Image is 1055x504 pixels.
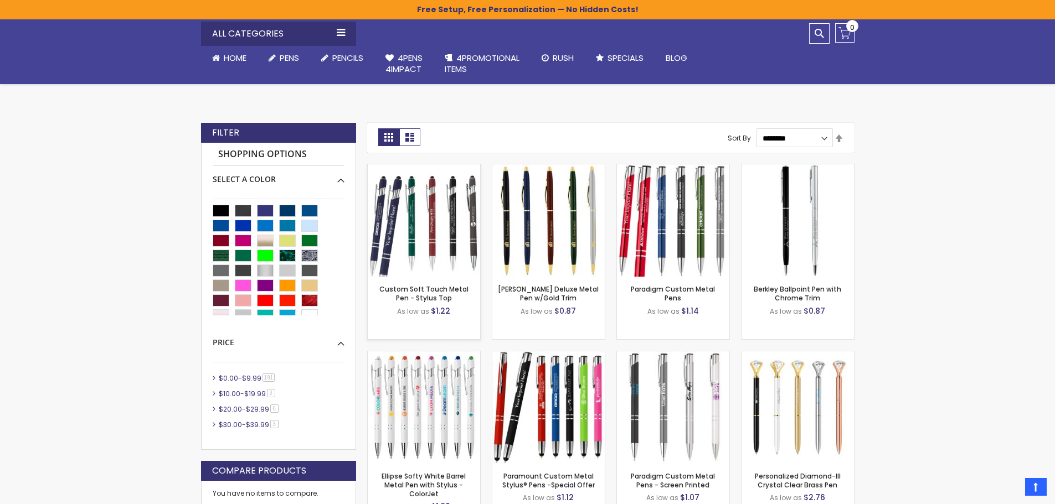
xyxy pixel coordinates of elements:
div: Price [213,329,344,348]
img: Berkley Ballpoint Pen with Chrome Trim [742,164,854,277]
span: $20.00 [219,404,242,414]
img: Personalized Diamond-III Crystal Clear Brass Pen [742,351,854,464]
span: Rush [553,52,574,64]
span: $1.14 [681,305,699,316]
a: $30.00-$39.993 [216,420,282,429]
a: Cooper Deluxe Metal Pen w/Gold Trim [492,164,605,173]
a: 4PROMOTIONALITEMS [434,46,531,82]
span: Blog [666,52,687,64]
span: $29.99 [246,404,269,414]
span: Pens [280,52,299,64]
span: As low as [770,493,802,502]
a: Paradigm Custom Metal Pens - Screen Printed [617,351,729,360]
strong: Shopping Options [213,143,344,167]
a: Paramount Custom Metal Stylus® Pens -Special Offer [502,471,595,490]
strong: Compare Products [212,465,306,477]
span: $0.00 [219,373,238,383]
span: $10.00 [219,389,240,398]
img: Paradigm Custom Metal Pens - Screen Printed [617,351,729,464]
span: $39.99 [246,420,269,429]
a: Custom Soft Touch Metal Pen - Stylus Top [379,284,469,303]
a: Paradigm Custom Metal Pens [631,284,715,303]
span: 4PROMOTIONAL ITEMS [445,52,519,75]
span: $0.87 [554,305,576,316]
span: As low as [397,306,429,316]
a: Home [201,46,258,70]
a: 4Pens4impact [374,46,434,82]
a: $20.00-$29.996 [216,404,282,414]
a: Personalized Diamond-III Crystal Clear Brass Pen [742,351,854,360]
span: 0 [850,22,855,33]
a: Personalized Diamond-III Crystal Clear Brass Pen [755,471,841,490]
a: Specials [585,46,655,70]
span: $9.99 [242,373,261,383]
img: Ellipse Softy White Barrel Metal Pen with Stylus - ColorJet [368,351,480,464]
a: [PERSON_NAME] Deluxe Metal Pen w/Gold Trim [498,284,599,303]
span: 191 [263,373,275,382]
span: As low as [646,493,678,502]
div: All Categories [201,22,356,46]
span: 6 [270,404,279,413]
a: Paradigm Plus Custom Metal Pens [617,164,729,173]
span: Specials [608,52,644,64]
a: Berkley Ballpoint Pen with Chrome Trim [742,164,854,173]
a: Top [1025,478,1047,496]
span: $19.99 [244,389,266,398]
span: As low as [647,306,680,316]
img: Paramount Custom Metal Stylus® Pens -Special Offer [492,351,605,464]
span: As low as [523,493,555,502]
strong: Filter [212,127,239,139]
a: 0 [835,23,855,43]
span: $30.00 [219,420,242,429]
a: Paramount Custom Metal Stylus® Pens -Special Offer [492,351,605,360]
a: Berkley Ballpoint Pen with Chrome Trim [754,284,841,303]
img: Custom Soft Touch Metal Pen - Stylus Top [368,164,480,277]
a: Rush [531,46,585,70]
a: Ellipse Softy White Barrel Metal Pen with Stylus - ColorJet [368,351,480,360]
a: Custom Soft Touch Metal Pen - Stylus Top [368,164,480,173]
span: As low as [770,306,802,316]
a: Paradigm Custom Metal Pens - Screen Printed [631,471,715,490]
a: $0.00-$9.99191 [216,373,279,383]
label: Sort By [728,133,751,143]
a: Pencils [310,46,374,70]
span: $1.22 [431,305,450,316]
span: As low as [521,306,553,316]
span: $1.12 [557,492,574,503]
span: Pencils [332,52,363,64]
span: 3 [267,389,275,397]
span: $2.76 [804,492,825,503]
a: Blog [655,46,698,70]
div: Select A Color [213,166,344,185]
span: 3 [270,420,279,428]
span: Home [224,52,246,64]
a: $10.00-$19.993 [216,389,279,398]
span: $1.07 [680,492,699,503]
span: 4Pens 4impact [385,52,423,75]
img: Paradigm Plus Custom Metal Pens [617,164,729,277]
a: Pens [258,46,310,70]
span: $0.87 [804,305,825,316]
img: Cooper Deluxe Metal Pen w/Gold Trim [492,164,605,277]
a: Ellipse Softy White Barrel Metal Pen with Stylus - ColorJet [382,471,466,498]
strong: Grid [378,128,399,146]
